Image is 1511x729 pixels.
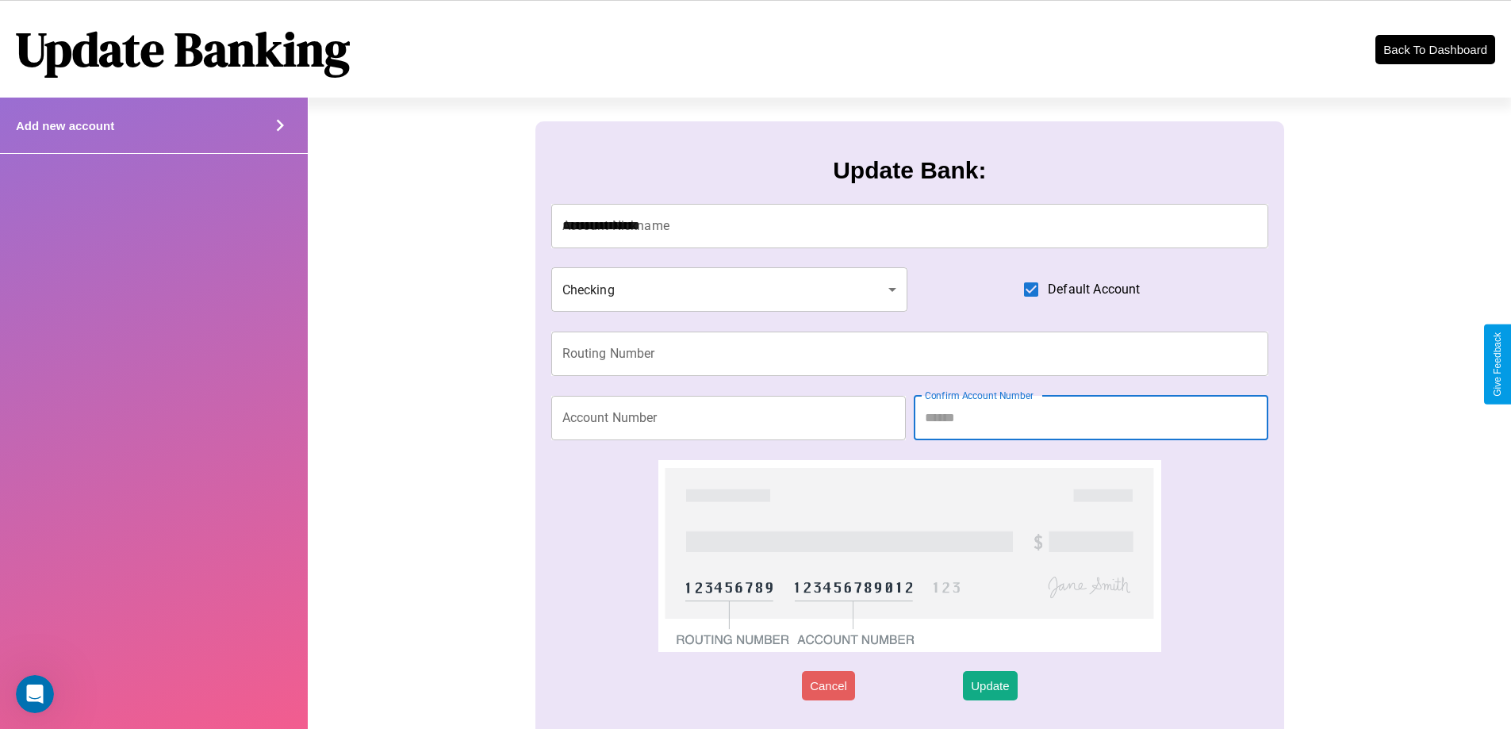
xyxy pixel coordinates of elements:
[16,17,350,82] h1: Update Banking
[658,460,1160,652] img: check
[833,157,986,184] h3: Update Bank:
[963,671,1017,700] button: Update
[925,389,1034,402] label: Confirm Account Number
[1048,280,1140,299] span: Default Account
[16,119,114,132] h4: Add new account
[1375,35,1495,64] button: Back To Dashboard
[16,675,54,713] iframe: Intercom live chat
[802,671,855,700] button: Cancel
[1492,332,1503,397] div: Give Feedback
[551,267,908,312] div: Checking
